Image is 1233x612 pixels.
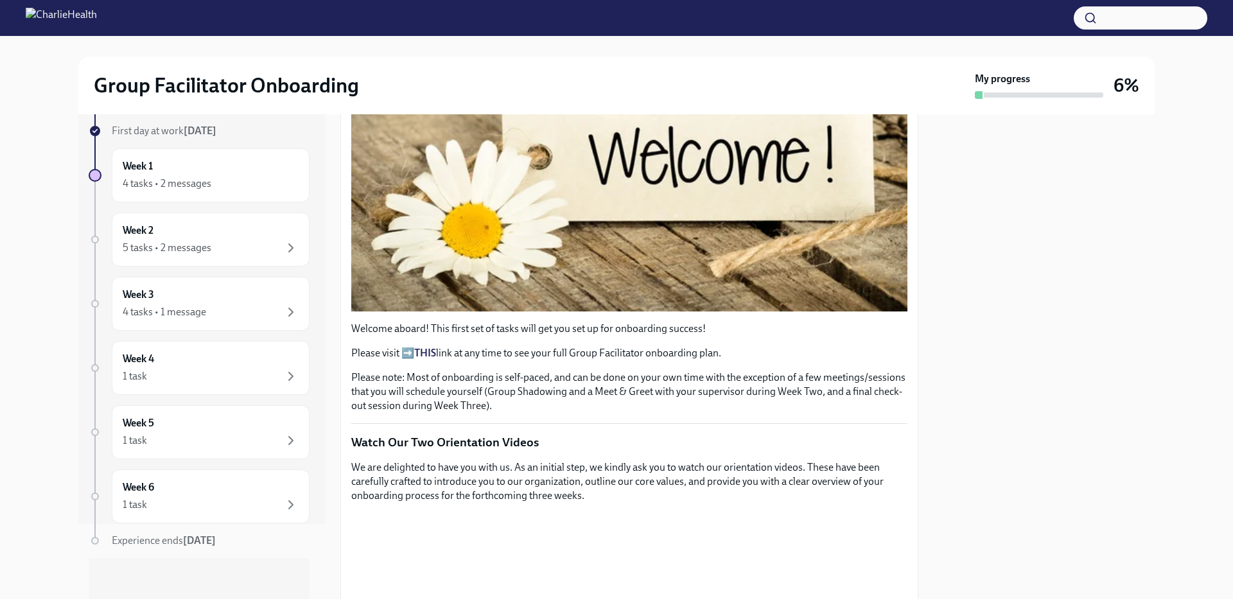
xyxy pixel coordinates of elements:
a: Week 61 task [89,469,310,523]
a: Week 41 task [89,341,310,395]
img: CharlieHealth [26,8,97,28]
h6: Week 3 [123,288,154,302]
div: 5 tasks • 2 messages [123,241,211,255]
h6: Week 4 [123,352,154,366]
h2: Group Facilitator Onboarding [94,73,359,98]
h6: Week 6 [123,480,154,494]
strong: [DATE] [184,125,216,137]
p: Please note: Most of onboarding is self-paced, and can be done on your own time with the exceptio... [351,371,907,413]
div: 4 tasks • 1 message [123,305,206,319]
div: 1 task [123,498,147,512]
strong: My progress [975,72,1030,86]
h6: Week 5 [123,416,154,430]
a: Week 51 task [89,405,310,459]
div: 1 task [123,433,147,448]
h6: Week 2 [123,223,153,238]
p: Watch Our Two Orientation Videos [351,434,907,451]
div: 1 task [123,369,147,383]
div: 4 tasks • 2 messages [123,177,211,191]
a: THIS [414,347,436,359]
h3: 6% [1114,74,1139,97]
p: Welcome aboard! This first set of tasks will get you set up for onboarding success! [351,322,907,336]
a: Week 25 tasks • 2 messages [89,213,310,267]
h6: Week 1 [123,159,153,173]
p: We are delighted to have you with us. As an initial step, we kindly ask you to watch our orientat... [351,460,907,503]
a: First day at work[DATE] [89,124,310,138]
span: First day at work [112,125,216,137]
span: Experience ends [112,534,216,546]
p: Please visit ➡️ link at any time to see your full Group Facilitator onboarding plan. [351,346,907,360]
a: Week 14 tasks • 2 messages [89,148,310,202]
strong: [DATE] [183,534,216,546]
a: Week 34 tasks • 1 message [89,277,310,331]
